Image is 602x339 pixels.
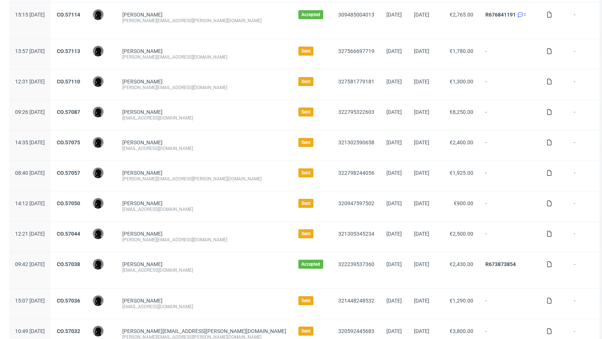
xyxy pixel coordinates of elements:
a: [PERSON_NAME] [122,261,163,267]
a: 2 [516,12,526,18]
span: €8,250.00 [450,109,473,115]
span: Sent [301,170,310,176]
span: - [485,200,534,212]
span: [DATE] [386,12,402,18]
a: 320947597502 [338,200,374,206]
span: - [485,231,534,243]
a: R673873854 [485,261,516,267]
span: €1,925.00 [450,170,473,176]
a: CO.57032 [57,328,80,334]
img: Dawid Urbanowicz [93,259,103,269]
span: [DATE] [414,170,429,176]
div: [EMAIL_ADDRESS][DOMAIN_NAME] [122,115,286,121]
a: [PERSON_NAME] [122,139,163,145]
span: [DATE] [414,109,429,115]
span: [DATE] [386,109,402,115]
span: [DATE] [386,298,402,304]
span: €2,400.00 [450,139,473,145]
a: CO.57075 [57,139,80,145]
a: 322795322603 [338,109,374,115]
a: CO.57087 [57,109,80,115]
span: Sent [301,328,310,334]
span: 12:21 [DATE] [15,231,45,237]
span: [DATE] [386,261,402,267]
img: Dawid Urbanowicz [93,326,103,336]
a: CO.57050 [57,200,80,206]
a: R676841191 [485,12,516,18]
div: [EMAIL_ADDRESS][DOMAIN_NAME] [122,304,286,310]
img: Dawid Urbanowicz [93,107,103,117]
span: €3,800.00 [450,328,473,334]
img: Dawid Urbanowicz [93,295,103,306]
a: CO.57036 [57,298,80,304]
a: CO.57110 [57,79,80,85]
span: 14:12 [DATE] [15,200,45,206]
a: CO.57057 [57,170,80,176]
a: 327581779181 [338,79,374,85]
span: Sent [301,109,310,115]
a: 321448248532 [338,298,374,304]
span: 15:15 [DATE] [15,12,45,18]
a: 309485004013 [338,12,374,18]
span: [DATE] [386,79,402,85]
span: [PERSON_NAME][EMAIL_ADDRESS][PERSON_NAME][DOMAIN_NAME] [122,328,286,334]
img: Dawid Urbanowicz [93,229,103,239]
span: - [574,109,602,121]
span: [DATE] [386,48,402,54]
a: [PERSON_NAME] [122,298,163,304]
span: - [485,139,534,151]
span: [DATE] [386,200,402,206]
a: CO.57044 [57,231,80,237]
span: - [574,298,602,310]
a: [PERSON_NAME] [122,48,163,54]
span: [DATE] [414,298,429,304]
a: [PERSON_NAME] [122,12,163,18]
span: [DATE] [414,79,429,85]
span: Accepted [301,261,320,267]
a: 321305345234 [338,231,374,237]
span: 2 [524,12,526,18]
div: [EMAIL_ADDRESS][DOMAIN_NAME] [122,206,286,212]
span: [DATE] [386,231,402,237]
span: €1,300.00 [450,79,473,85]
div: [EMAIL_ADDRESS][DOMAIN_NAME] [122,267,286,273]
div: [PERSON_NAME][EMAIL_ADDRESS][DOMAIN_NAME] [122,237,286,243]
span: - [574,170,602,182]
span: Sent [301,48,310,54]
img: Dawid Urbanowicz [93,168,103,178]
span: Sent [301,139,310,145]
span: 14:35 [DATE] [15,139,45,145]
span: Sent [301,298,310,304]
a: 322798244056 [338,170,374,176]
span: 13:57 [DATE] [15,48,45,54]
span: 15:07 [DATE] [15,298,45,304]
span: - [574,12,602,30]
a: [PERSON_NAME] [122,200,163,206]
span: Sent [301,231,310,237]
div: [PERSON_NAME][EMAIL_ADDRESS][DOMAIN_NAME] [122,85,286,91]
img: Dawid Urbanowicz [93,46,103,56]
span: €2,765.00 [450,12,473,18]
span: [DATE] [386,139,402,145]
span: [DATE] [386,328,402,334]
img: Dawid Urbanowicz [93,198,103,209]
span: [DATE] [414,328,429,334]
a: 322239537360 [338,261,374,267]
a: [PERSON_NAME] [122,170,163,176]
span: [DATE] [414,261,429,267]
img: Dawid Urbanowicz [93,9,103,20]
span: €1,780.00 [450,48,473,54]
a: [PERSON_NAME] [122,231,163,237]
span: [DATE] [386,170,402,176]
a: CO.57113 [57,48,80,54]
div: [PERSON_NAME][EMAIL_ADDRESS][PERSON_NAME][DOMAIN_NAME] [122,18,286,24]
div: [EMAIL_ADDRESS][DOMAIN_NAME] [122,145,286,151]
span: Sent [301,200,310,206]
span: [DATE] [414,12,429,18]
span: - [485,170,534,182]
span: - [574,79,602,91]
span: [DATE] [414,231,429,237]
span: 08:40 [DATE] [15,170,45,176]
span: - [574,231,602,243]
a: 327566697719 [338,48,374,54]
